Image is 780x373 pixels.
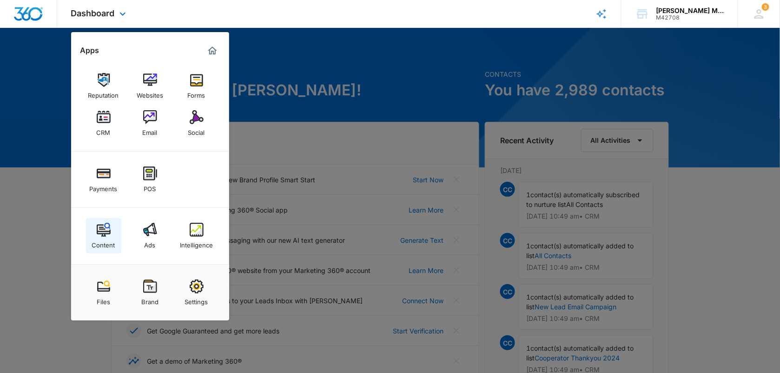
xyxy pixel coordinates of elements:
[762,3,769,11] div: notifications count
[86,68,121,104] a: Reputation
[179,218,214,253] a: Intelligence
[86,106,121,141] a: CRM
[656,7,724,14] div: account name
[86,162,121,197] a: Payments
[185,293,208,306] div: Settings
[71,8,115,18] span: Dashboard
[97,124,111,136] div: CRM
[86,218,121,253] a: Content
[188,124,205,136] div: Social
[137,87,163,99] div: Websites
[144,180,156,193] div: POS
[80,46,99,55] h2: Apps
[132,275,168,310] a: Brand
[656,14,724,21] div: account id
[97,293,110,306] div: Files
[762,3,769,11] span: 3
[88,87,119,99] div: Reputation
[132,218,168,253] a: Ads
[188,87,205,99] div: Forms
[132,106,168,141] a: Email
[92,237,115,249] div: Content
[143,124,158,136] div: Email
[179,106,214,141] a: Social
[179,275,214,310] a: Settings
[132,68,168,104] a: Websites
[179,68,214,104] a: Forms
[86,275,121,310] a: Files
[205,43,220,58] a: Marketing 360® Dashboard
[145,237,156,249] div: Ads
[90,180,118,193] div: Payments
[141,293,159,306] div: Brand
[180,237,213,249] div: Intelligence
[132,162,168,197] a: POS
